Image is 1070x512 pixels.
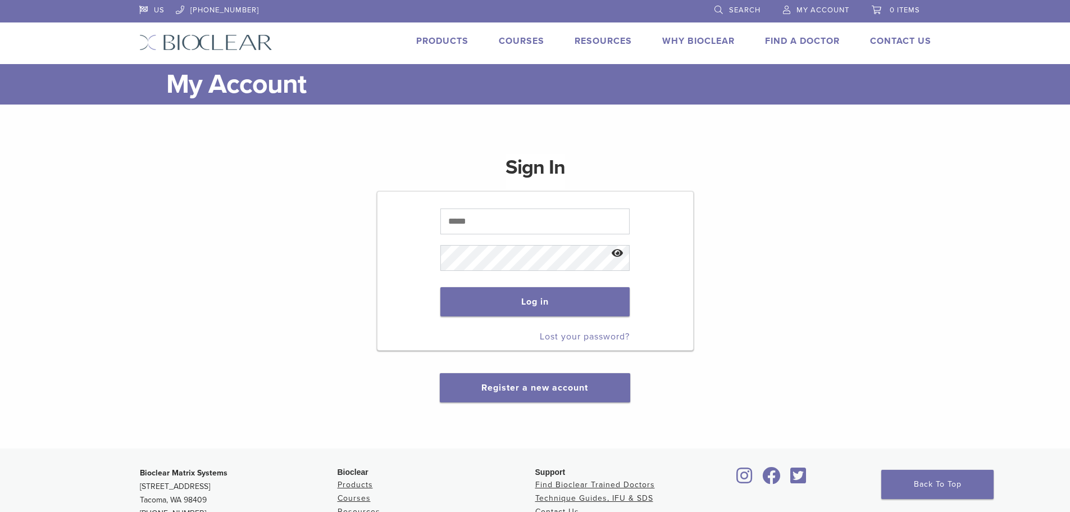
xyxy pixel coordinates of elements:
[870,35,931,47] a: Contact Us
[796,6,849,15] span: My Account
[733,474,757,485] a: Bioclear
[662,35,735,47] a: Why Bioclear
[481,382,588,393] a: Register a new account
[440,287,630,316] button: Log in
[765,35,840,47] a: Find A Doctor
[605,239,630,268] button: Show password
[506,154,565,190] h1: Sign In
[575,35,632,47] a: Resources
[440,373,630,402] button: Register a new account
[338,493,371,503] a: Courses
[338,480,373,490] a: Products
[890,6,920,15] span: 0 items
[535,468,566,477] span: Support
[499,35,544,47] a: Courses
[166,64,931,105] h1: My Account
[535,493,653,503] a: Technique Guides, IFU & SDS
[540,331,630,342] a: Lost your password?
[535,480,655,490] a: Find Bioclear Trained Doctors
[139,34,272,51] img: Bioclear
[759,474,785,485] a: Bioclear
[787,474,811,485] a: Bioclear
[881,470,994,499] a: Back To Top
[416,35,468,47] a: Products
[338,468,368,477] span: Bioclear
[729,6,761,15] span: Search
[140,468,227,478] strong: Bioclear Matrix Systems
